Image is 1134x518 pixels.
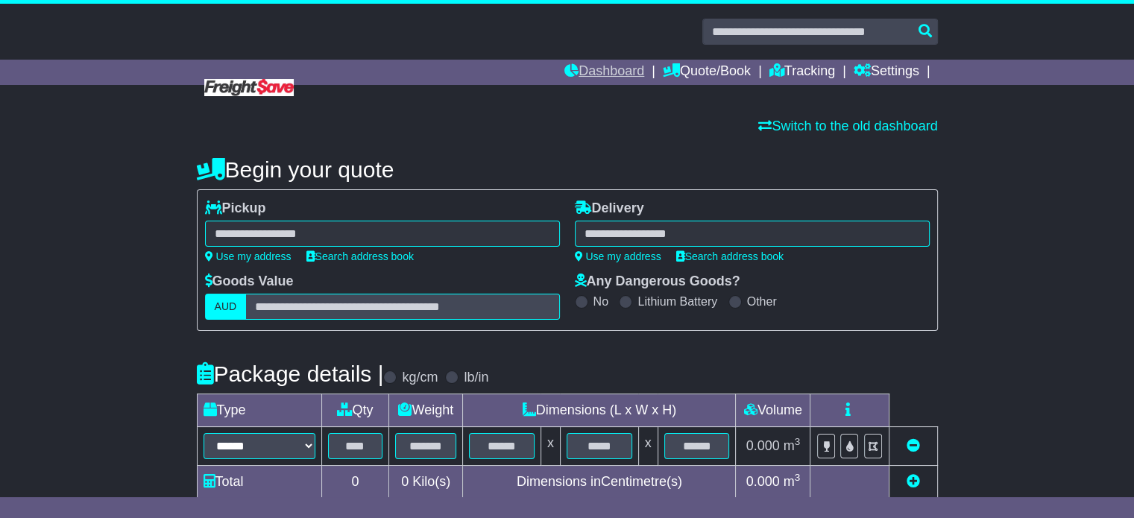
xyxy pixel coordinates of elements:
[575,250,661,262] a: Use my address
[197,466,321,499] td: Total
[306,250,414,262] a: Search address book
[463,466,736,499] td: Dimensions in Centimetre(s)
[402,370,438,386] label: kg/cm
[321,394,389,427] td: Qty
[321,466,389,499] td: 0
[389,394,463,427] td: Weight
[389,466,463,499] td: Kilo(s)
[769,60,835,85] a: Tracking
[464,370,488,386] label: lb/in
[564,60,644,85] a: Dashboard
[784,474,801,489] span: m
[747,294,777,309] label: Other
[205,200,266,217] label: Pickup
[746,474,780,489] span: 0.000
[907,474,920,489] a: Add new item
[758,119,937,133] a: Switch to the old dashboard
[593,294,608,309] label: No
[746,438,780,453] span: 0.000
[205,294,247,320] label: AUD
[463,394,736,427] td: Dimensions (L x W x H)
[541,427,560,466] td: x
[205,250,292,262] a: Use my address
[854,60,919,85] a: Settings
[907,438,920,453] a: Remove this item
[637,294,717,309] label: Lithium Battery
[197,394,321,427] td: Type
[197,157,938,182] h4: Begin your quote
[204,79,294,96] img: Freight Save
[205,274,294,290] label: Goods Value
[663,60,751,85] a: Quote/Book
[736,394,810,427] td: Volume
[197,361,384,386] h4: Package details |
[676,250,784,262] a: Search address book
[795,436,801,447] sup: 3
[795,472,801,483] sup: 3
[401,474,409,489] span: 0
[638,427,658,466] td: x
[575,200,644,217] label: Delivery
[575,274,740,290] label: Any Dangerous Goods?
[784,438,801,453] span: m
